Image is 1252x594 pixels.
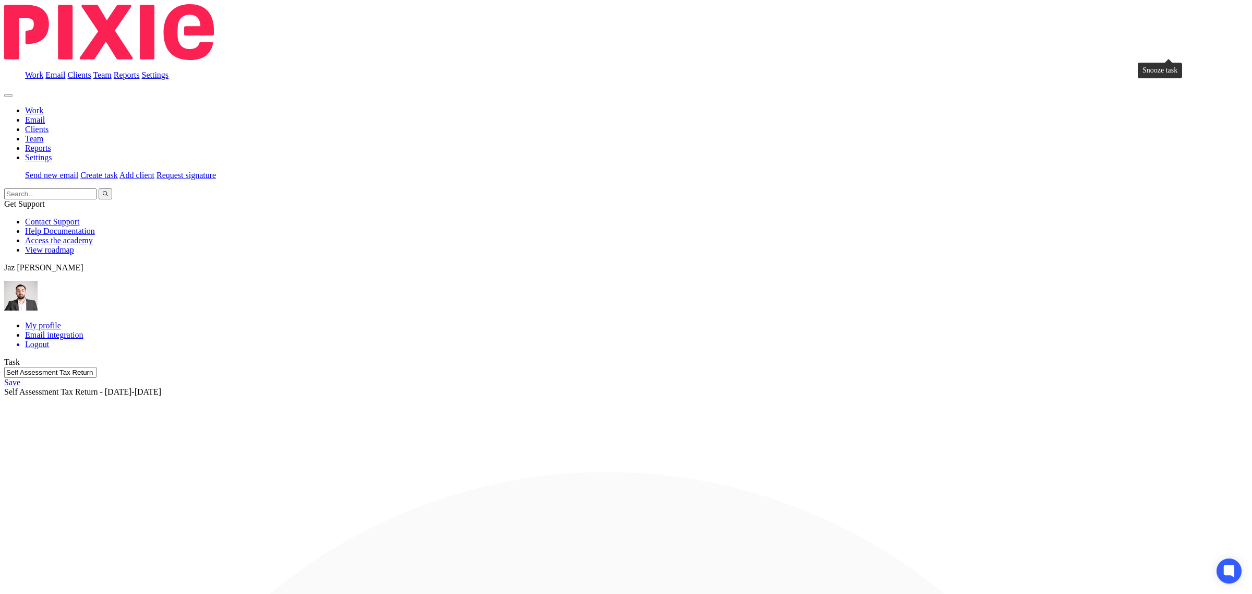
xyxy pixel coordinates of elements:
span: Logout [25,340,49,349]
a: Logout [25,340,1248,349]
a: Email [25,115,45,124]
a: Settings [142,70,169,79]
img: 48292-0008-compressed%20square.jpg [4,281,38,311]
button: Search [99,188,112,199]
a: Clients [25,125,49,134]
a: Reports [25,144,51,152]
a: Work [25,70,43,79]
a: Settings [25,153,52,162]
a: Add client [119,171,154,180]
a: My profile [25,321,61,330]
div: Self Assessment Tax Return - 2024-2025 [4,367,1248,397]
a: Clients [67,70,91,79]
div: Self Assessment Tax Return - [DATE]-[DATE] [4,387,1248,397]
a: Create task [80,171,118,180]
a: Email integration [25,330,83,339]
a: View roadmap [25,245,74,254]
a: Save [4,378,20,387]
a: Work [25,106,43,115]
img: Pixie [4,4,214,60]
a: Access the academy [25,236,93,245]
a: Email [45,70,65,79]
a: Team [25,134,43,143]
a: Send new email [25,171,78,180]
a: Reports [114,70,140,79]
a: Contact Support [25,217,79,226]
span: Get Support [4,199,45,208]
input: Search [4,188,97,199]
p: Jaz [PERSON_NAME] [4,263,1248,272]
a: Help Documentation [25,227,95,235]
label: Task [4,358,20,366]
a: Team [93,70,111,79]
a: Request signature [156,171,216,180]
